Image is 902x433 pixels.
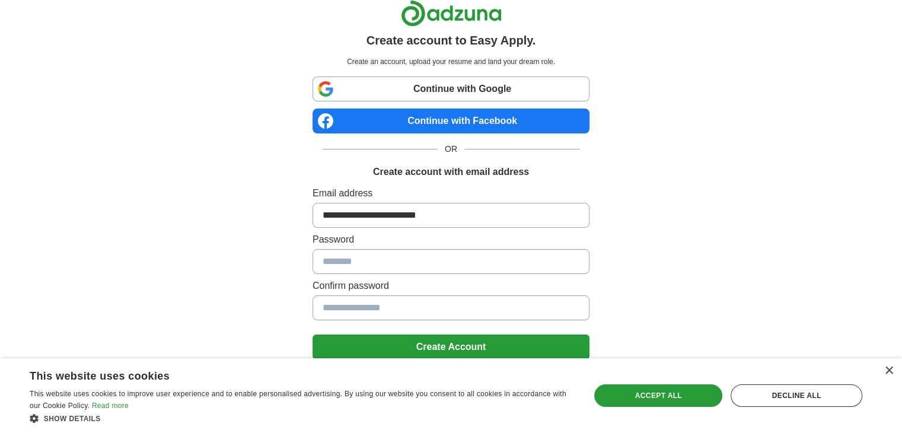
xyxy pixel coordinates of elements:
[594,384,722,407] div: Accept all
[313,77,589,101] a: Continue with Google
[30,365,544,383] div: This website uses cookies
[313,335,589,359] button: Create Account
[30,390,566,410] span: This website uses cookies to improve user experience and to enable personalised advertising. By u...
[731,384,862,407] div: Decline all
[44,415,101,423] span: Show details
[313,109,589,133] a: Continue with Facebook
[366,31,536,49] h1: Create account to Easy Apply.
[313,186,589,200] label: Email address
[30,412,573,424] div: Show details
[313,233,589,247] label: Password
[373,165,529,179] h1: Create account with email address
[315,56,587,67] p: Create an account, upload your resume and land your dream role.
[884,367,893,375] div: Close
[313,279,589,293] label: Confirm password
[92,402,129,410] a: Read more, opens a new window
[438,143,464,155] span: OR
